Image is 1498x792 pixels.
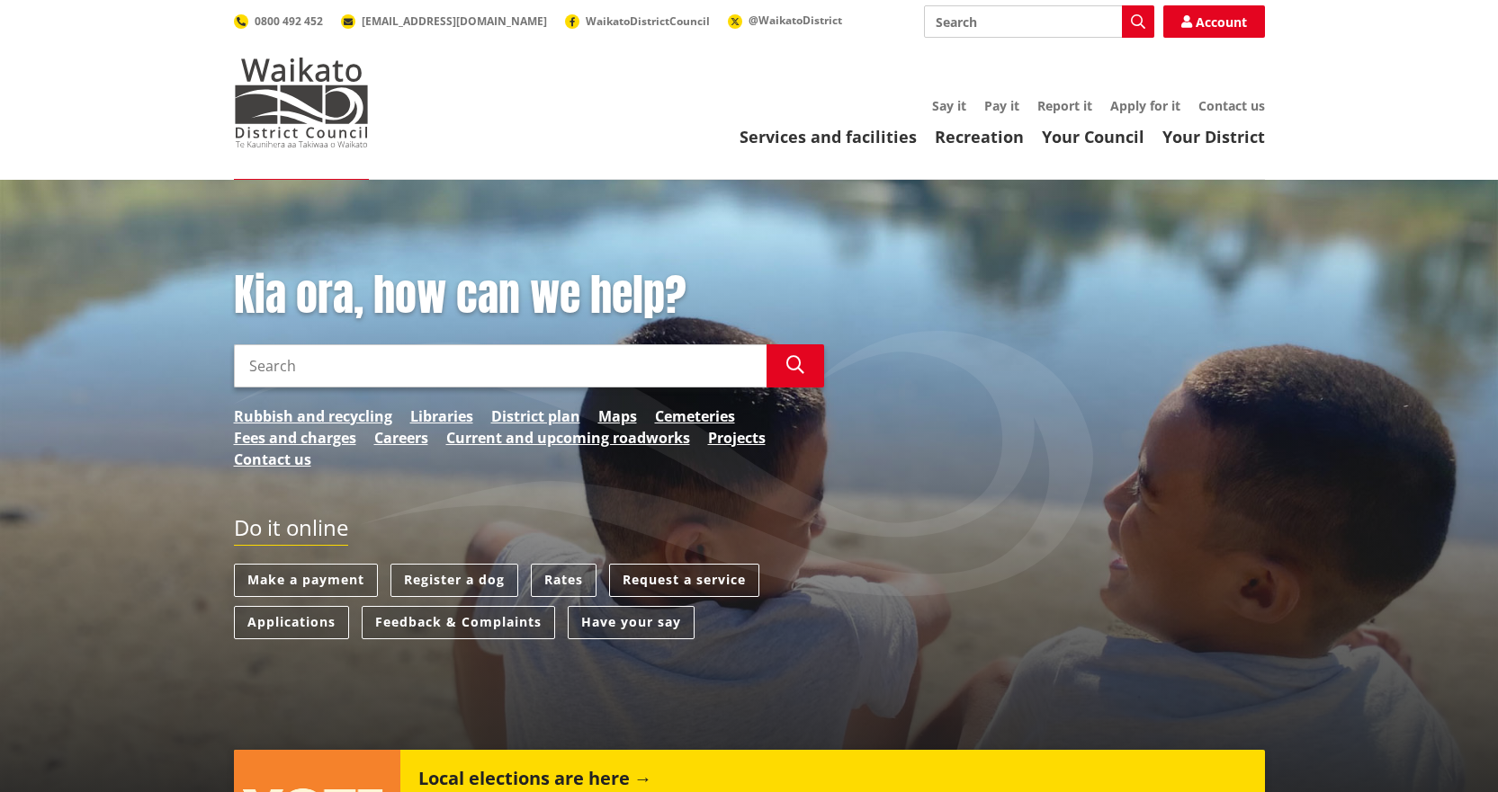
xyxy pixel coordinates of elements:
[740,126,917,147] a: Services and facilities
[410,405,473,427] a: Libraries
[565,13,710,29] a: WaikatoDistrictCouncil
[924,5,1154,38] input: Search input
[234,564,378,597] a: Make a payment
[1163,5,1265,38] a: Account
[1198,97,1265,114] a: Contact us
[362,606,555,639] a: Feedback & Complaints
[935,126,1024,147] a: Recreation
[586,13,710,29] span: WaikatoDistrictCouncil
[374,427,428,449] a: Careers
[234,515,348,547] h2: Do it online
[749,13,842,28] span: @WaikatoDistrict
[234,606,349,639] a: Applications
[255,13,323,29] span: 0800 492 452
[1162,126,1265,147] a: Your District
[1037,97,1092,114] a: Report it
[341,13,547,29] a: [EMAIL_ADDRESS][DOMAIN_NAME]
[234,13,323,29] a: 0800 492 452
[234,449,311,470] a: Contact us
[390,564,518,597] a: Register a dog
[1042,126,1144,147] a: Your Council
[708,427,766,449] a: Projects
[234,405,392,427] a: Rubbish and recycling
[609,564,759,597] a: Request a service
[362,13,547,29] span: [EMAIL_ADDRESS][DOMAIN_NAME]
[531,564,597,597] a: Rates
[234,270,824,322] h1: Kia ora, how can we help?
[568,606,695,639] a: Have your say
[728,13,842,28] a: @WaikatoDistrict
[984,97,1019,114] a: Pay it
[446,427,690,449] a: Current and upcoming roadworks
[491,405,580,427] a: District plan
[655,405,735,427] a: Cemeteries
[1110,97,1180,114] a: Apply for it
[598,405,637,427] a: Maps
[932,97,966,114] a: Say it
[234,344,767,387] input: Search input
[234,58,369,147] img: Waikato District Council - Te Kaunihera aa Takiwaa o Waikato
[234,427,356,449] a: Fees and charges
